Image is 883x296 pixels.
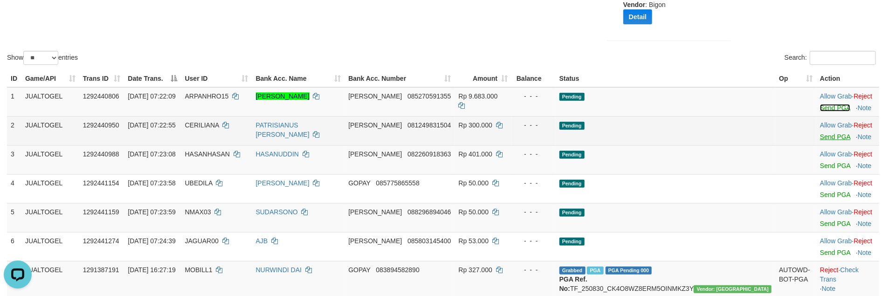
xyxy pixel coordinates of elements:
a: Allow Grab [820,179,852,187]
div: - - - [515,178,552,188]
span: 1292440950 [83,121,119,129]
td: 3 [7,145,21,174]
a: Note [822,285,836,292]
span: Pending [559,238,585,246]
td: 5 [7,203,21,232]
a: Note [858,133,872,141]
a: Reject [854,121,872,129]
span: [DATE] 07:22:09 [128,92,175,100]
span: Marked by biranggota1 [587,267,603,275]
td: JUALTOGEL [21,174,79,203]
a: Send PGA [820,133,850,141]
a: Send PGA [820,220,850,227]
span: GOPAY [348,266,370,274]
a: [PERSON_NAME] [256,92,310,100]
td: JUALTOGEL [21,203,79,232]
a: PATRISIANUS [PERSON_NAME] [256,121,310,138]
span: Pending [559,180,585,188]
td: · [816,203,879,232]
span: Rp 300.000 [459,121,492,129]
td: JUALTOGEL [21,145,79,174]
div: - - - [515,207,552,217]
span: · [820,237,854,245]
span: UBEDILA [185,179,213,187]
span: Copy 082260918363 to clipboard [407,150,451,158]
a: Note [858,220,872,227]
a: Note [858,249,872,256]
th: Trans ID: activate to sort column ascending [79,70,124,87]
th: ID [7,70,21,87]
a: AJB [256,237,268,245]
span: Rp 50.000 [459,179,489,187]
a: Check Trans [820,266,859,283]
div: - - - [515,149,552,159]
td: 2 [7,116,21,145]
input: Search: [810,51,876,65]
span: · [820,121,854,129]
span: [DATE] 07:24:39 [128,237,175,245]
th: Game/API: activate to sort column ascending [21,70,79,87]
span: · [820,150,854,158]
span: CERILIANA [185,121,219,129]
span: [DATE] 16:27:19 [128,266,175,274]
span: · [820,92,854,100]
div: - - - [515,265,552,275]
a: SUDARSONO [256,208,298,216]
button: Detail [623,9,652,24]
span: [PERSON_NAME] [348,121,402,129]
span: NMAX03 [185,208,211,216]
div: - - - [515,120,552,130]
span: ARPANHRO15 [185,92,229,100]
a: Allow Grab [820,208,852,216]
th: Amount: activate to sort column ascending [455,70,512,87]
a: Reject [854,150,872,158]
label: Show entries [7,51,78,65]
span: Copy 081249831504 to clipboard [407,121,451,129]
span: Rp 50.000 [459,208,489,216]
td: · [816,87,879,117]
span: [PERSON_NAME] [348,208,402,216]
span: HASANHASAN [185,150,230,158]
span: Pending [559,93,585,101]
th: Bank Acc. Number: activate to sort column ascending [345,70,455,87]
a: Reject [854,179,872,187]
th: Date Trans.: activate to sort column descending [124,70,181,87]
a: [PERSON_NAME] [256,179,310,187]
span: Vendor URL: https://checkout4.1velocity.biz [694,285,772,293]
a: Reject [854,237,872,245]
span: 1291387191 [83,266,119,274]
span: [DATE] 07:23:08 [128,150,175,158]
span: PGA Pending [606,267,652,275]
span: GOPAY [348,179,370,187]
span: 1292441274 [83,237,119,245]
a: Reject [854,92,872,100]
b: Vendor [623,1,645,8]
a: Send PGA [820,162,850,169]
a: Send PGA [820,191,850,198]
td: JUALTOGEL [21,232,79,261]
span: Pending [559,122,585,130]
a: Allow Grab [820,121,852,129]
a: Allow Grab [820,237,852,245]
th: Status [556,70,775,87]
span: 1292440806 [83,92,119,100]
span: Copy 088296894046 to clipboard [407,208,451,216]
span: [PERSON_NAME] [348,150,402,158]
button: Open LiveChat chat widget [4,4,32,32]
select: Showentries [23,51,58,65]
span: · [820,208,854,216]
span: [DATE] 07:22:55 [128,121,175,129]
a: Send PGA [820,104,850,112]
a: Note [858,162,872,169]
a: Send PGA [820,249,850,256]
span: Pending [559,151,585,159]
span: Rp 401.000 [459,150,492,158]
td: JUALTOGEL [21,87,79,117]
th: Balance [511,70,556,87]
span: Copy 083894582890 to clipboard [376,266,419,274]
a: Allow Grab [820,92,852,100]
span: 1292441154 [83,179,119,187]
span: Rp 9.683.000 [459,92,498,100]
td: 6 [7,232,21,261]
span: Grabbed [559,267,586,275]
